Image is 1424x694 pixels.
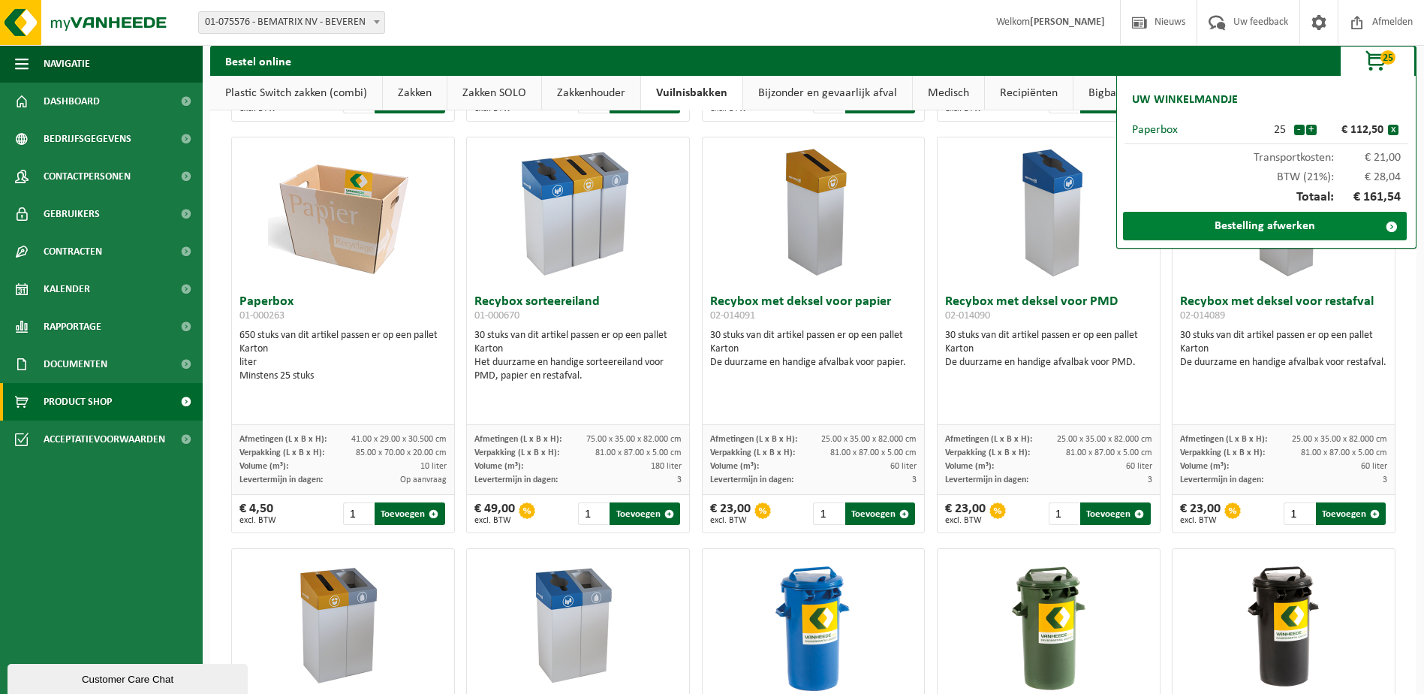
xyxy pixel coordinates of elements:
a: Zakkenhouder [542,76,640,110]
span: Verpakking (L x B x H): [710,448,795,457]
button: + [1306,125,1317,135]
span: Afmetingen (L x B x H): [474,435,561,444]
iframe: chat widget [8,661,251,694]
h3: Recybox sorteereiland [474,295,682,325]
span: 81.00 x 87.00 x 5.00 cm [830,448,917,457]
button: Toevoegen [1080,91,1150,113]
span: Levertermijn in dagen: [710,475,793,484]
button: Toevoegen [375,91,444,113]
span: 01-075576 - BEMATRIX NV - BEVEREN [198,11,385,34]
a: Bestelling afwerken [1123,212,1407,240]
span: 60 liter [1361,462,1387,471]
span: 25 [1380,50,1395,65]
span: 10 liter [420,462,447,471]
a: Zakken [383,76,447,110]
a: Bigbags [1073,76,1142,110]
span: Levertermijn in dagen: [239,475,323,484]
div: 25 [1266,124,1293,136]
span: 3 [1383,475,1387,484]
span: Product Shop [44,383,112,421]
input: 1 [813,502,843,525]
div: De duurzame en handige afvalbak voor PMD. [945,356,1152,370]
button: 25 [1340,46,1415,76]
div: 30 stuks van dit artikel passen er op een pallet [1180,329,1387,370]
div: € 23,00 [710,502,751,525]
span: Volume (m³): [239,462,288,471]
button: Toevoegen [1316,502,1386,525]
span: 60 liter [890,462,917,471]
div: € 112,50 [1320,124,1388,136]
span: Afmetingen (L x B x H): [945,435,1032,444]
span: € 28,04 [1334,171,1401,183]
span: Documenten [44,345,107,383]
div: liter [239,356,447,370]
span: Levertermijn in dagen: [474,475,558,484]
button: x [1388,125,1398,135]
div: Karton [239,342,447,356]
span: € 161,54 [1334,191,1401,204]
span: 01-075576 - BEMATRIX NV - BEVEREN [199,12,384,33]
img: 02-014090 [974,137,1124,288]
img: 01-000263 [268,137,418,288]
div: € 23,00 [945,502,986,525]
span: Bedrijfsgegevens [44,120,131,158]
img: 01-000670 [503,137,653,288]
input: 1 [1049,502,1079,525]
span: 81.00 x 87.00 x 5.00 cm [595,448,682,457]
span: 75.00 x 35.00 x 82.000 cm [586,435,682,444]
div: € 49,00 [474,502,515,525]
span: 85.00 x 70.00 x 20.00 cm [356,448,447,457]
span: Levertermijn in dagen: [945,475,1028,484]
span: Navigatie [44,45,90,83]
span: 01-000670 [474,310,519,321]
div: Transportkosten: [1124,144,1408,164]
div: Paperbox [1132,124,1266,136]
span: 180 liter [651,462,682,471]
div: Karton [1180,342,1387,356]
span: Contactpersonen [44,158,131,195]
span: excl. BTW [945,516,986,525]
span: 3 [912,475,917,484]
span: € 21,00 [1334,152,1401,164]
a: Recipiënten [985,76,1073,110]
button: - [1294,125,1305,135]
span: excl. BTW [1180,516,1221,525]
span: Volume (m³): [710,462,759,471]
input: 1 [578,502,608,525]
span: 81.00 x 87.00 x 5.00 cm [1301,448,1387,457]
span: excl. BTW [239,516,276,525]
span: Volume (m³): [1180,462,1229,471]
h3: Recybox met deksel voor PMD [945,295,1152,325]
button: Toevoegen [845,91,915,113]
span: 01-000263 [239,310,284,321]
span: 3 [1148,475,1152,484]
button: Toevoegen [1080,502,1150,525]
span: Verpakking (L x B x H): [1180,448,1265,457]
span: Verpakking (L x B x H): [239,448,324,457]
h3: Paperbox [239,295,447,325]
div: 650 stuks van dit artikel passen er op een pallet [239,329,447,383]
div: Totaal: [1124,183,1408,212]
span: Verpakking (L x B x H): [945,448,1030,457]
span: Volume (m³): [945,462,994,471]
div: Karton [710,342,917,356]
span: Rapportage [44,308,101,345]
span: 41.00 x 29.00 x 30.500 cm [351,435,447,444]
span: Gebruikers [44,195,100,233]
span: 81.00 x 87.00 x 5.00 cm [1066,448,1152,457]
span: Kalender [44,270,90,308]
div: De duurzame en handige afvalbak voor papier. [710,356,917,370]
a: Bijzonder en gevaarlijk afval [743,76,912,110]
span: 02-014090 [945,310,990,321]
span: Afmetingen (L x B x H): [1180,435,1267,444]
div: BTW (21%): [1124,164,1408,183]
span: 3 [677,475,682,484]
span: 25.00 x 35.00 x 82.000 cm [1057,435,1152,444]
a: Plastic Switch zakken (combi) [210,76,382,110]
span: Dashboard [44,83,100,120]
div: Karton [945,342,1152,356]
div: De duurzame en handige afvalbak voor restafval. [1180,356,1387,370]
button: Toevoegen [610,91,679,113]
h2: Uw winkelmandje [1124,83,1245,116]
